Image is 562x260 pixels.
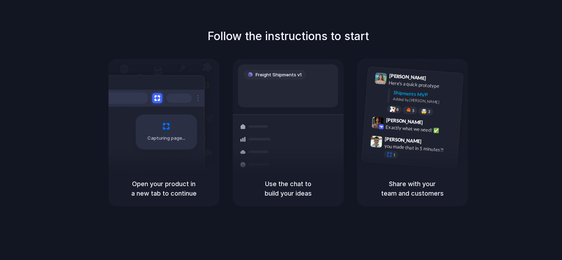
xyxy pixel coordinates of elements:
span: Capturing page [147,135,186,142]
div: you made that in 5 minutes?! [384,142,454,154]
h5: Open your product in a new tab to continue [117,179,211,198]
span: 8 [396,107,398,111]
span: 9:47 AM [424,138,438,147]
span: 1 [393,153,395,157]
div: Here's a quick prototype [388,79,458,91]
div: 🤯 [421,109,427,114]
span: 9:41 AM [428,75,442,83]
span: 5 [412,108,414,112]
h1: Follow the instructions to start [207,28,369,45]
div: Exactly what we need! ✅ [385,123,456,135]
span: [PERSON_NAME] [386,116,423,126]
div: Shipments MVP [393,89,458,100]
div: Added by [PERSON_NAME] [393,96,457,106]
span: Freight Shipments v1 [256,71,302,78]
span: 9:42 AM [425,119,439,128]
span: [PERSON_NAME] [384,135,422,145]
span: [PERSON_NAME] [389,72,426,82]
h5: Use the chat to build your ideas [241,179,335,198]
h5: Share with your team and customers [365,179,459,198]
span: 3 [428,109,430,113]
